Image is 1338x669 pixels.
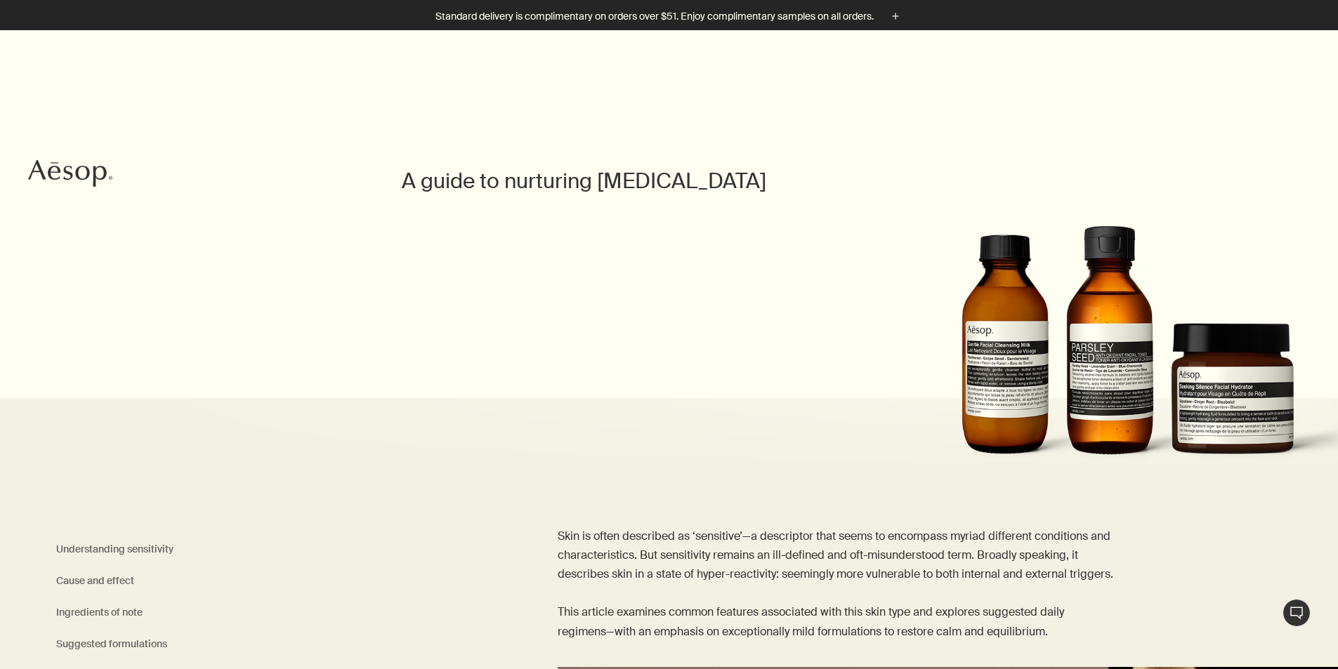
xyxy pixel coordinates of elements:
h1: A guide to nurturing [MEDICAL_DATA] [402,167,937,195]
button: Live Assistance [1283,599,1311,627]
a: Understanding sensitivity [56,541,173,558]
p: Standard delivery is complimentary on orders over $51. Enjoy complimentary samples on all orders. [435,9,874,24]
a: Ingredients of note [56,604,143,621]
a: Cause and effect [56,572,134,590]
a: Aesop [25,156,116,194]
svg: Aesop [28,159,112,187]
button: Standard delivery is complimentary on orders over $51. Enjoy complimentary samples on all orders. [435,8,903,25]
p: Skin is often described as ‘sensitive’—a descriptor that seems to encompass myriad different cond... [558,526,1115,641]
a: Suggested formulations [56,635,167,653]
